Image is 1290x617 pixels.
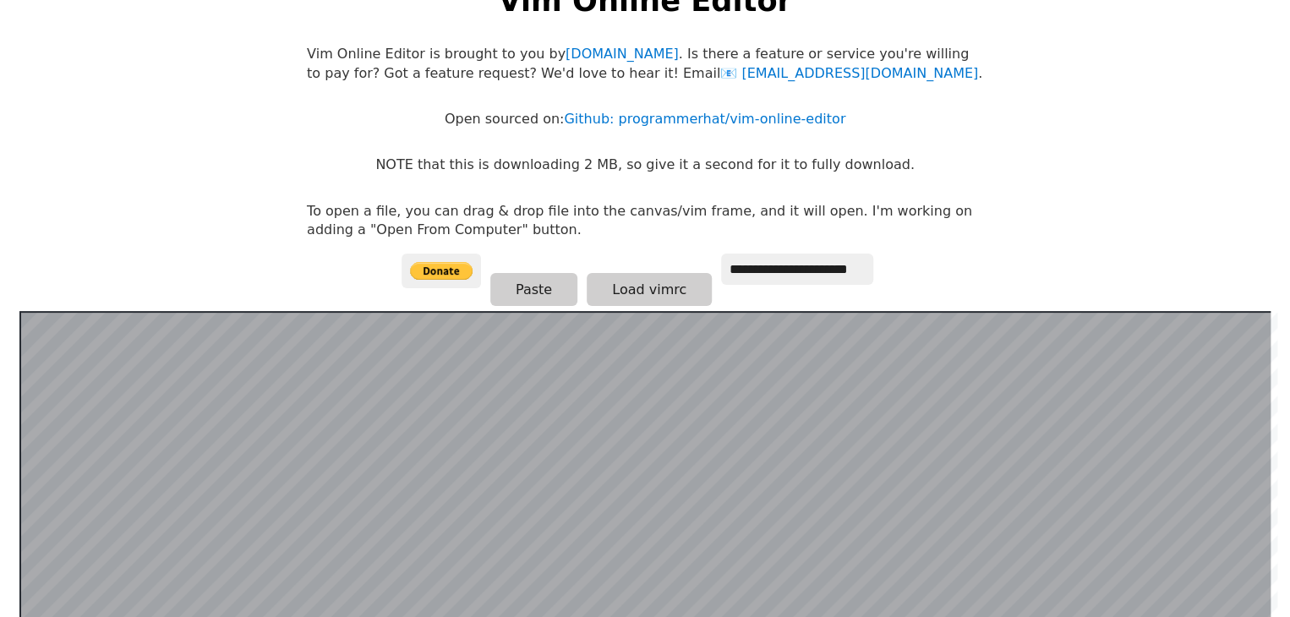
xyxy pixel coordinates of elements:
p: NOTE that this is downloading 2 MB, so give it a second for it to fully download. [375,156,914,174]
p: Vim Online Editor is brought to you by . Is there a feature or service you're willing to pay for?... [307,45,983,83]
a: Github: programmerhat/vim-online-editor [564,111,845,127]
p: Open sourced on: [445,110,845,128]
button: Load vimrc [587,273,712,306]
p: To open a file, you can drag & drop file into the canvas/vim frame, and it will open. I'm working... [307,202,983,240]
button: Paste [490,273,577,306]
a: [DOMAIN_NAME] [566,46,679,62]
a: [EMAIL_ADDRESS][DOMAIN_NAME] [720,65,978,81]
